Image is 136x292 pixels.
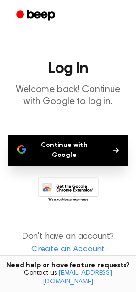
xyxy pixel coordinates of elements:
span: Contact us [6,270,130,286]
p: Welcome back! Continue with Google to log in. [8,84,128,108]
a: Create an Account [10,243,126,256]
p: Don't have an account? [8,230,128,256]
a: Beep [10,6,64,25]
h1: Log In [8,61,128,76]
button: Continue with Google [8,135,128,166]
a: [EMAIL_ADDRESS][DOMAIN_NAME] [43,270,112,285]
